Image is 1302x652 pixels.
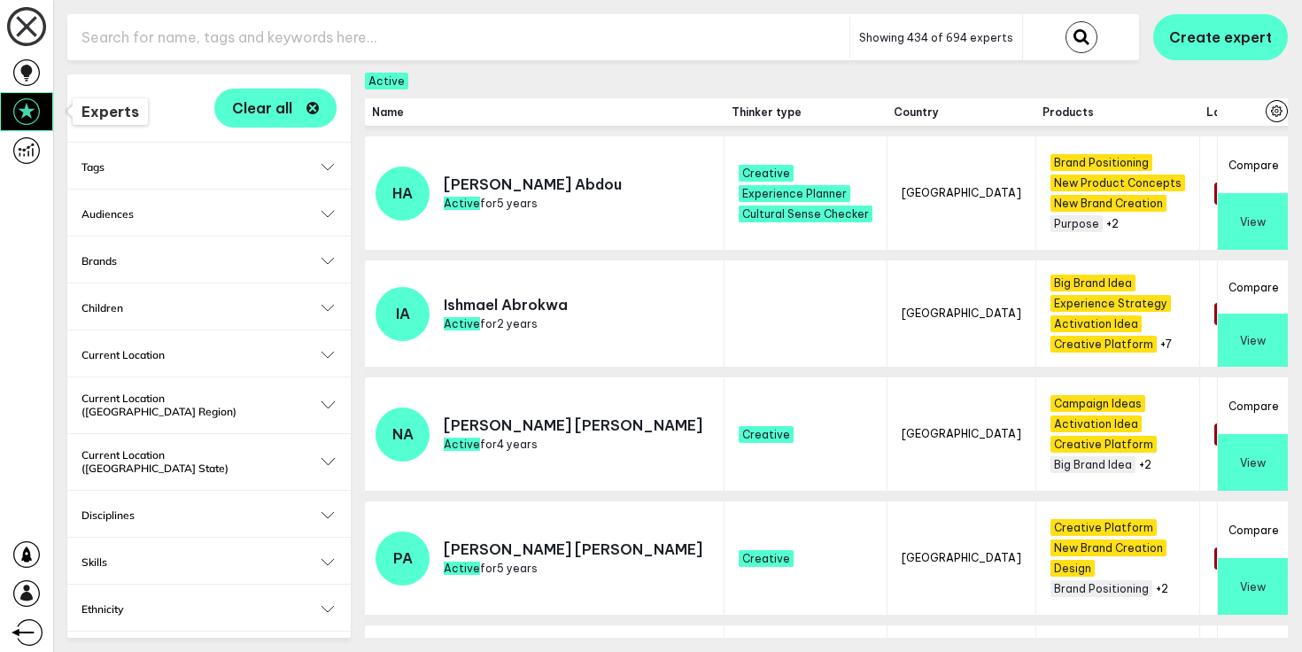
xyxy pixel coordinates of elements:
[396,305,410,322] span: IA
[81,508,337,522] button: Disciplines
[1214,303,1252,325] span: None
[1218,136,1288,193] button: Compare
[444,562,538,575] span: for 5 years
[1153,14,1288,60] button: Create expert
[732,105,880,119] span: Thinker type
[859,31,1013,44] span: Showing 434 of 694 experts
[1050,295,1171,312] span: Experience Strategy
[67,16,849,59] input: Search for name, tags and keywords here...
[1050,336,1157,353] span: Creative Platform
[902,186,1021,199] span: [GEOGRAPHIC_DATA]
[1218,558,1288,615] button: View
[1050,456,1135,473] span: Big Brand Idea
[81,103,139,120] span: Experts
[81,207,337,221] button: Audiences
[1218,314,1288,367] button: View
[365,73,408,89] span: Active
[444,438,538,451] span: for 4 years
[81,602,337,616] button: Ethnicity
[1042,105,1192,119] span: Products
[444,540,702,558] p: [PERSON_NAME] [PERSON_NAME]
[902,427,1021,440] span: [GEOGRAPHIC_DATA]
[1050,415,1142,432] span: Activation Idea
[739,426,794,443] span: Creative
[1050,275,1135,291] span: Big Brand Idea
[81,254,337,268] button: Brands
[902,307,1021,320] span: [GEOGRAPHIC_DATA]
[739,550,794,567] span: Creative
[1139,458,1151,471] button: +2
[739,165,794,182] span: Creative
[444,175,622,193] p: [PERSON_NAME] Abdou
[739,206,872,222] span: Cultural Sense Checker
[392,425,414,443] span: NA
[1106,217,1119,230] button: +2
[1050,539,1166,556] span: New Brand Creation
[81,392,337,418] button: Current Location ([GEOGRAPHIC_DATA] Region)
[444,317,538,330] span: for 2 years
[81,301,337,314] button: Children
[232,101,292,115] span: Clear all
[372,105,717,119] span: Name
[1050,315,1142,332] span: Activation Idea
[81,348,337,361] button: Current Location
[1214,182,1289,205] span: 24 months +
[81,555,337,569] button: Skills
[902,551,1021,564] span: [GEOGRAPHIC_DATA]
[444,438,480,451] span: Active
[214,89,337,128] button: Clear all
[1218,377,1288,434] button: Compare
[1050,395,1145,412] span: Campaign Ideas
[1214,423,1289,446] span: 24 months +
[393,549,413,567] span: PA
[444,197,538,210] span: for 5 years
[1050,195,1166,212] span: New Brand Creation
[444,562,480,575] span: Active
[739,185,850,202] span: Experience Planner
[1218,260,1288,314] button: Compare
[894,105,1028,119] span: Country
[1160,338,1172,351] button: +7
[81,448,337,475] button: Current Location ([GEOGRAPHIC_DATA] State)
[444,197,480,210] span: Active
[444,416,702,434] p: [PERSON_NAME] [PERSON_NAME]
[1050,215,1103,232] span: Purpose
[444,317,480,330] span: Active
[1156,582,1168,595] button: +2
[81,160,337,174] button: Tags
[1218,434,1288,491] button: View
[1050,154,1152,171] span: Brand Positioning
[1050,175,1185,191] span: New Product Concepts
[1050,560,1095,577] span: Design
[1218,501,1288,558] button: Compare
[392,184,413,202] span: HA
[1050,519,1157,536] span: Creative Platform
[1214,547,1252,570] span: None
[1050,436,1157,453] span: Creative Platform
[1218,193,1288,250] button: View
[1169,28,1272,46] span: Create expert
[444,296,568,314] p: Ishmael Abrokwa
[1050,580,1152,597] span: Brand Positioning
